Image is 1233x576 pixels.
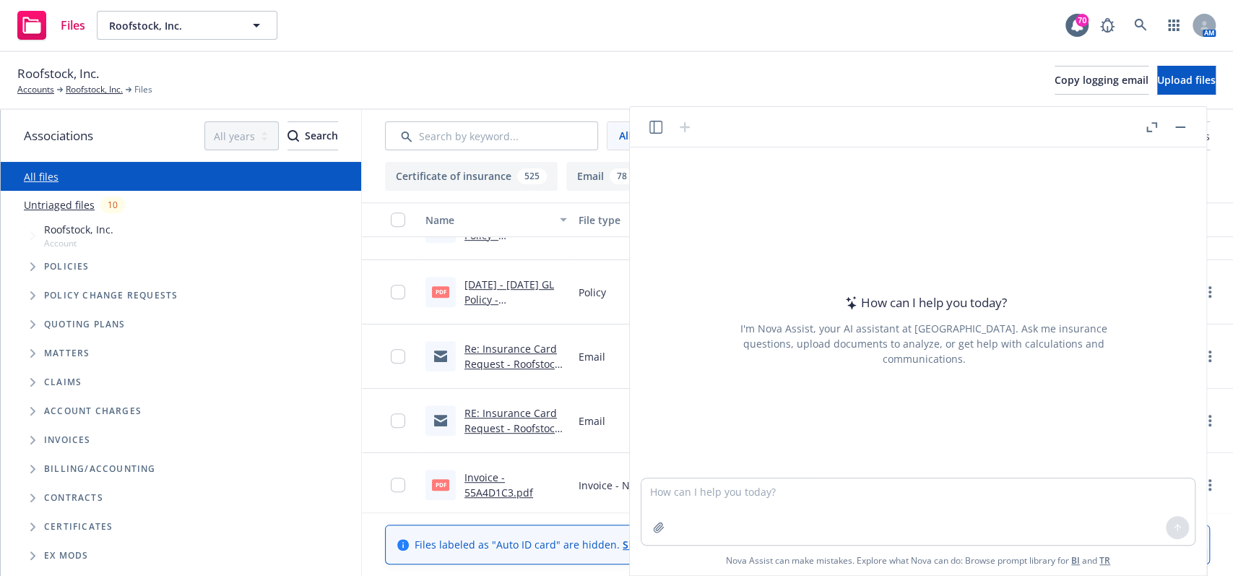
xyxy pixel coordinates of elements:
[610,168,634,184] div: 78
[464,406,566,465] a: RE: Insurance Card Request - Roofstock - Adding VIN 1628; Invoice & Endst
[573,202,726,237] button: File type
[1099,554,1110,567] a: TR
[100,197,125,213] div: 10
[579,413,605,429] span: Email
[517,168,547,184] div: 525
[17,83,54,96] a: Accounts
[134,83,152,96] span: Files
[464,342,566,401] a: Re: Insurance Card Request - Roofstock - Adding VIN 1628; Invoice & Endst
[1071,554,1080,567] a: BI
[24,126,93,145] span: Associations
[44,320,126,329] span: Quoting plans
[1126,11,1155,40] a: Search
[432,479,449,490] span: pdf
[579,349,605,364] span: Email
[1201,283,1219,301] a: more
[44,349,90,358] span: Matters
[61,20,85,31] span: Files
[579,212,704,228] div: File type
[1201,412,1219,429] a: more
[44,222,113,237] span: Roofstock, Inc.
[66,83,123,96] a: Roofstock, Inc.
[12,5,91,46] a: Files
[44,291,178,300] span: Policy change requests
[391,478,405,492] input: Toggle Row Selected
[44,237,113,249] span: Account
[24,170,59,184] a: All files
[391,212,405,227] input: Select all
[97,11,277,40] button: Roofstock, Inc.
[44,436,91,444] span: Invoices
[109,18,234,33] span: Roofstock, Inc.
[1157,66,1216,95] button: Upload files
[391,285,405,299] input: Toggle Row Selected
[623,538,718,551] a: Show auto ID cards
[24,197,95,212] a: Untriaged files
[566,162,645,191] button: Email
[726,546,1110,575] span: Nova Assist can make mistakes. Explore what Nova can do: Browse prompt library for and
[415,537,718,552] span: Files labeled as "Auto ID card" are hidden.
[425,212,551,228] div: Name
[1055,66,1148,95] button: Copy logging email
[44,407,142,416] span: Account charges
[287,122,338,150] div: Search
[1,219,361,455] div: Tree Example
[385,121,598,150] input: Search by keyword...
[17,64,99,83] span: Roofstock, Inc.
[44,465,156,473] span: Billing/Accounting
[44,378,82,387] span: Claims
[432,286,449,297] span: pdf
[287,130,299,142] svg: Search
[1093,11,1122,40] a: Report a Bug
[579,478,667,493] span: Invoice - Newfront
[391,413,405,428] input: Toggle Row Selected
[44,523,113,531] span: Certificates
[391,349,405,364] input: Toggle Row Selected
[420,202,573,237] button: Name
[841,293,1007,312] div: How can I help you today?
[385,162,558,191] button: Certificate of insurance
[579,285,606,300] span: Policy
[1159,11,1188,40] a: Switch app
[721,321,1127,366] div: I'm Nova Assist, your AI assistant at [GEOGRAPHIC_DATA]. Ask me insurance questions, upload docum...
[44,262,90,271] span: Policies
[1055,73,1148,87] span: Copy logging email
[1201,348,1219,365] a: more
[619,128,631,143] span: All
[1076,14,1089,27] div: 70
[464,278,566,337] a: [DATE] - [DATE] GL Policy - [GEOGRAPHIC_DATA]pdf
[464,470,533,499] a: Invoice - 55A4D1C3.pdf
[1157,73,1216,87] span: Upload files
[287,121,338,150] button: SearchSearch
[1201,476,1219,494] a: more
[44,494,103,502] span: Contracts
[44,551,88,560] span: Ex Mods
